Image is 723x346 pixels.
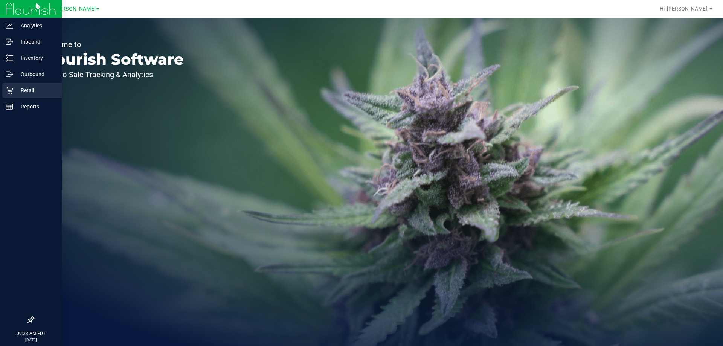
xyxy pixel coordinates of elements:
[13,21,58,30] p: Analytics
[6,87,13,94] inline-svg: Retail
[3,337,58,343] p: [DATE]
[6,70,13,78] inline-svg: Outbound
[13,37,58,46] p: Inbound
[13,86,58,95] p: Retail
[41,71,184,78] p: Seed-to-Sale Tracking & Analytics
[13,53,58,62] p: Inventory
[41,52,184,67] p: Flourish Software
[6,22,13,29] inline-svg: Analytics
[41,41,184,48] p: Welcome to
[660,6,709,12] span: Hi, [PERSON_NAME]!
[13,102,58,111] p: Reports
[13,70,58,79] p: Outbound
[6,38,13,46] inline-svg: Inbound
[6,103,13,110] inline-svg: Reports
[54,6,96,12] span: [PERSON_NAME]
[6,54,13,62] inline-svg: Inventory
[3,330,58,337] p: 09:33 AM EDT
